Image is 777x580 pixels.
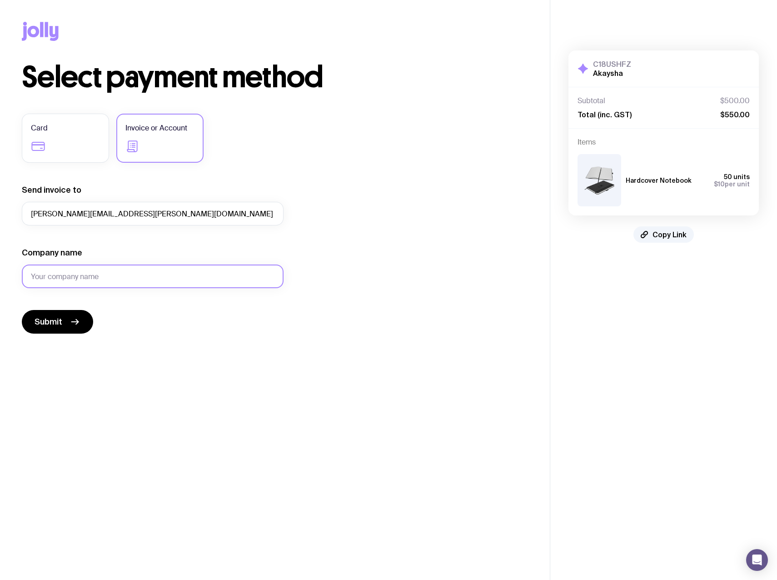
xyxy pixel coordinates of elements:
div: Open Intercom Messenger [746,549,768,571]
h3: C18USHFZ [593,60,631,69]
span: Submit [35,316,62,327]
h2: Akaysha [593,69,631,78]
span: per unit [714,180,750,188]
span: Copy Link [652,230,687,239]
input: Your company name [22,265,284,288]
span: $10 [714,180,725,188]
span: $500.00 [720,96,750,105]
h4: Items [578,138,750,147]
input: accounts@company.com [22,202,284,225]
span: Total (inc. GST) [578,110,632,119]
h3: Hardcover Notebook [626,177,692,184]
span: Card [31,123,48,134]
button: Copy Link [633,226,694,243]
button: Submit [22,310,93,334]
label: Company name [22,247,82,258]
span: $550.00 [720,110,750,119]
span: 50 units [724,173,750,180]
label: Send invoice to [22,185,81,195]
h1: Select payment method [22,63,528,92]
span: Invoice or Account [125,123,187,134]
span: Subtotal [578,96,605,105]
